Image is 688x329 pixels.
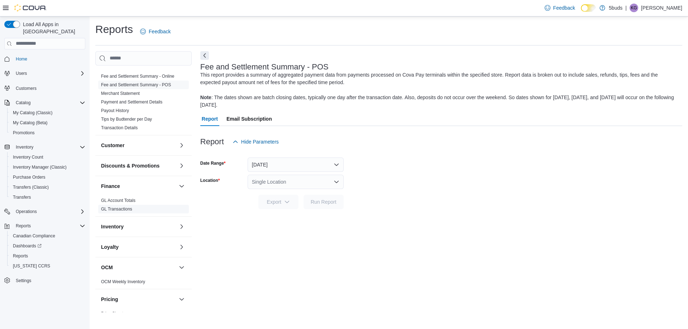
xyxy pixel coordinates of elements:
a: Settings [13,276,34,285]
button: Inventory [13,143,36,151]
button: Reports [1,221,88,231]
span: Dashboards [13,243,42,249]
button: Catalog [1,98,88,108]
a: OCM Weekly Inventory [101,279,145,284]
button: Catalog [13,98,33,107]
label: Location [200,178,220,183]
h3: Fee and Settlement Summary - POS [200,63,329,71]
span: Customers [16,86,37,91]
button: Loyalty [177,243,186,251]
nav: Complex example [4,51,85,304]
button: Customer [177,141,186,150]
h1: Reports [95,22,133,37]
span: Fee and Settlement Summary - POS [101,82,171,88]
div: OCM [95,277,192,289]
span: My Catalog (Classic) [13,110,53,116]
a: Transaction Details [101,125,138,130]
a: Reports [10,252,31,260]
span: Reports [13,222,85,230]
button: Operations [1,207,88,217]
button: Open list of options [334,179,339,185]
a: My Catalog (Classic) [10,108,56,117]
a: Fee and Settlement Summary - Online [101,74,175,79]
a: Payout History [101,108,129,113]
span: Export [263,195,294,209]
a: Feedback [137,24,173,39]
a: GL Account Totals [101,198,135,203]
span: Fee and Settlement Summary - Online [101,73,175,79]
h3: Inventory [101,223,124,230]
span: Inventory Count [13,154,43,160]
span: Hide Parameters [241,138,279,145]
a: Feedback [542,1,578,15]
div: Finance [95,196,192,216]
span: My Catalog (Classic) [10,108,85,117]
div: This report provides a summary of aggregated payment data from payments processed on Cova Pay ter... [200,71,679,109]
span: [US_STATE] CCRS [13,263,50,269]
div: Cova Pay [GEOGRAPHIC_DATA] [95,72,192,135]
a: Promotions [10,129,38,137]
button: Purchase Orders [7,172,88,182]
span: Dashboards [10,242,85,250]
span: KG [631,4,637,12]
h3: Loyalty [101,243,119,251]
button: Pricing [177,295,186,304]
span: Catalog [13,98,85,107]
button: Next [200,51,209,60]
h3: OCM [101,264,113,271]
button: Promotions [7,128,88,138]
span: Promotions [10,129,85,137]
span: My Catalog (Beta) [10,118,85,127]
span: Load All Apps in [GEOGRAPHIC_DATA] [20,21,85,35]
span: Merchant Statement [101,91,140,96]
span: Catalog [16,100,30,106]
h3: Report [200,137,224,146]
span: Inventory Manager (Classic) [13,164,67,170]
button: OCM [177,263,186,272]
img: Cova [14,4,47,11]
button: Home [1,54,88,64]
a: Transfers [10,193,34,202]
button: Operations [13,207,40,216]
button: Inventory [177,222,186,231]
a: [US_STATE] CCRS [10,262,53,270]
span: Payment and Settlement Details [101,99,162,105]
span: Reports [16,223,31,229]
span: Home [13,54,85,63]
button: Loyalty [101,243,176,251]
span: Operations [13,207,85,216]
div: Pricing [95,309,192,321]
span: Reports [10,252,85,260]
span: My Catalog (Beta) [13,120,48,126]
button: Discounts & Promotions [177,161,186,170]
button: My Catalog (Beta) [7,118,88,128]
a: Tips by Budtender per Day [101,117,152,122]
button: Transfers [7,192,88,202]
span: Inventory [16,144,33,150]
h3: Customer [101,142,124,149]
h3: Pricing [101,296,118,303]
button: Pricing [101,296,176,303]
button: Finance [177,182,186,190]
b: Note [200,95,211,100]
a: Inventory Count [10,153,46,161]
button: Users [1,68,88,78]
a: Customers [13,84,39,93]
span: Users [16,71,27,76]
a: Canadian Compliance [10,232,58,240]
span: Transfers (Classic) [10,183,85,192]
button: Inventory [1,142,88,152]
span: Canadian Compliance [13,233,55,239]
a: Price Sheet [101,311,123,316]
input: Dark Mode [581,4,596,12]
span: Promotions [13,130,35,136]
span: Reports [13,253,28,259]
button: Customer [101,142,176,149]
span: Payout History [101,108,129,113]
button: Users [13,69,30,78]
span: Operations [16,209,37,214]
span: Transfers [10,193,85,202]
